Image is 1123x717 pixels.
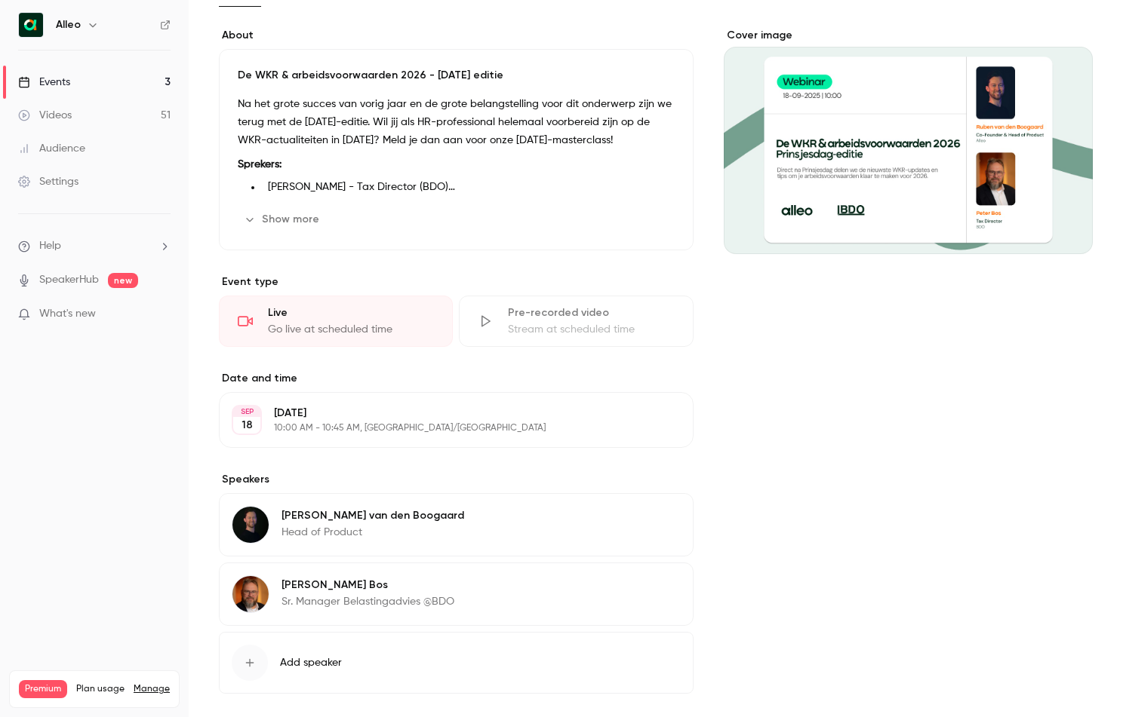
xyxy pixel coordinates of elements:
div: Live [268,305,434,320]
a: Manage [134,683,170,695]
span: What's new [39,306,96,322]
span: Help [39,238,61,254]
span: Plan usage [76,683,125,695]
li: [PERSON_NAME] - Tax Director (BDO) [262,179,675,195]
li: help-dropdown-opener [18,238,171,254]
div: Pre-recorded video [508,305,674,320]
button: Add speaker [219,632,694,694]
div: Go live at scheduled time [268,322,434,337]
section: Cover image [724,28,1093,254]
p: De WKR & arbeidsvoorwaarden 2026 - [DATE] editie [238,68,675,83]
span: new [108,273,138,288]
p: Na het grote succes van vorig jaar en de grote belangstelling voor dit onderwerp zijn we terug me... [238,95,675,149]
div: Pre-recorded videoStream at scheduled time [459,296,693,347]
img: Peter Bos [232,576,269,612]
label: Speakers [219,472,694,487]
div: Events [18,75,70,90]
div: LiveGo live at scheduled time [219,296,453,347]
a: SpeakerHub [39,272,99,288]
button: Show more [238,207,328,231]
label: Date and time [219,371,694,386]
p: 18 [242,418,253,433]
div: Peter Bos[PERSON_NAME] BosSr. Manager Belastingadvies @BDO [219,562,694,626]
div: SEP [233,406,260,417]
p: Event type [219,274,694,290]
img: Alleo [19,13,43,37]
div: Ruben van den Boogaard[PERSON_NAME] van den BoogaardHead of Product [219,493,694,556]
p: [DATE] [274,406,614,421]
strong: Sprekers: [238,159,282,170]
h6: Alleo [56,17,81,32]
p: 10:00 AM - 10:45 AM, [GEOGRAPHIC_DATA]/[GEOGRAPHIC_DATA] [274,422,614,434]
img: Ruben van den Boogaard [232,507,269,543]
label: Cover image [724,28,1093,43]
div: Videos [18,108,72,123]
p: Sr. Manager Belastingadvies @BDO [282,594,454,609]
span: Add speaker [280,655,342,670]
label: About [219,28,694,43]
div: Audience [18,141,85,156]
div: Settings [18,174,78,189]
p: [PERSON_NAME] van den Boogaard [282,508,464,523]
div: Stream at scheduled time [508,322,674,337]
span: Premium [19,680,67,698]
p: Head of Product [282,525,464,540]
p: [PERSON_NAME] Bos [282,578,454,593]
